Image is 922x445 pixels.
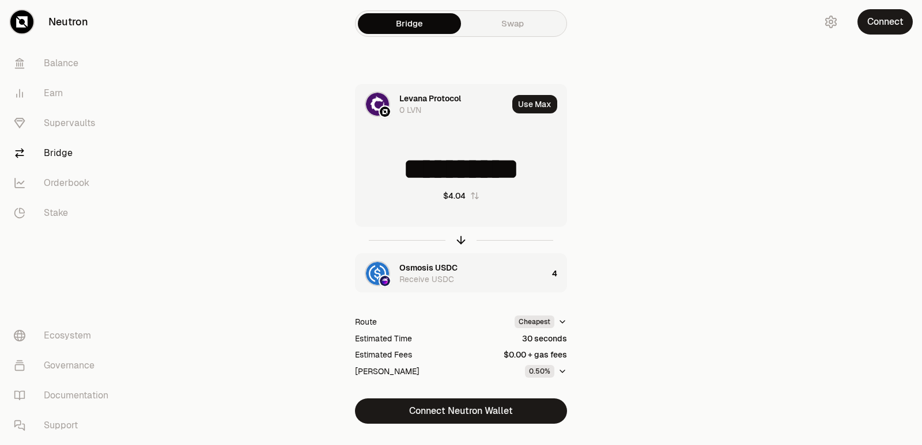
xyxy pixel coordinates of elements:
[515,315,554,328] div: Cheapest
[522,333,567,344] div: 30 seconds
[525,365,554,378] div: 0.50%
[5,108,124,138] a: Supervaults
[504,349,567,360] div: $0.00 + gas fees
[443,190,466,201] div: $4.04
[356,254,566,293] button: USDC LogoOsmosis LogoOsmosis USDCReceive USDC4
[399,273,454,285] div: Receive USDC
[5,78,124,108] a: Earn
[525,365,567,378] button: 0.50%
[515,315,567,328] button: Cheapest
[5,168,124,198] a: Orderbook
[552,254,566,293] div: 4
[5,198,124,228] a: Stake
[857,9,913,35] button: Connect
[5,138,124,168] a: Bridge
[366,93,389,116] img: LVN Logo
[5,381,124,410] a: Documentation
[399,93,461,104] div: Levana Protocol
[356,254,547,293] div: USDC LogoOsmosis LogoOsmosis USDCReceive USDC
[5,321,124,351] a: Ecosystem
[461,13,564,34] a: Swap
[443,190,479,201] button: $4.04
[355,349,412,360] div: Estimated Fees
[5,351,124,381] a: Governance
[355,398,567,424] button: Connect Neutron Wallet
[358,13,461,34] a: Bridge
[366,262,389,285] img: USDC Logo
[380,276,390,286] img: Osmosis Logo
[380,107,390,117] img: Neutron Logo
[356,85,508,124] div: LVN LogoNeutron LogoLevana Protocol0 LVN
[355,366,420,377] div: [PERSON_NAME]
[355,316,377,328] div: Route
[5,410,124,440] a: Support
[399,104,421,116] div: 0 LVN
[355,333,412,344] div: Estimated Time
[399,262,458,273] div: Osmosis USDC
[5,48,124,78] a: Balance
[512,95,557,113] button: Use Max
